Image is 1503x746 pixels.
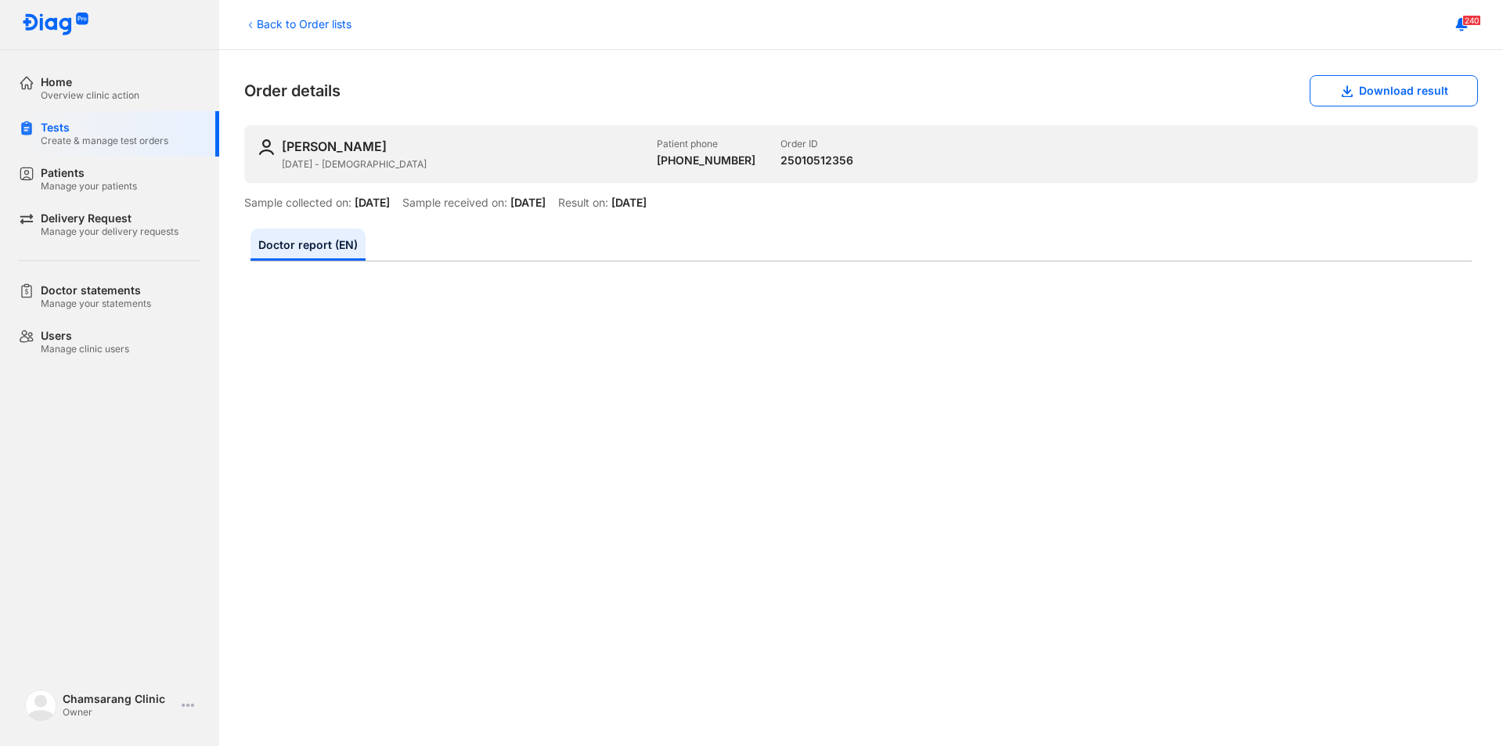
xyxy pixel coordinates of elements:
[41,166,137,180] div: Patients
[1310,75,1478,106] button: Download result
[355,196,390,210] div: [DATE]
[41,297,151,310] div: Manage your statements
[657,138,755,150] div: Patient phone
[780,153,853,168] div: 25010512356
[63,706,175,719] div: Owner
[282,138,387,155] div: [PERSON_NAME]
[41,89,139,102] div: Overview clinic action
[41,180,137,193] div: Manage your patients
[780,138,853,150] div: Order ID
[510,196,546,210] div: [DATE]
[244,16,351,32] div: Back to Order lists
[41,329,129,343] div: Users
[257,138,276,157] img: user-icon
[41,343,129,355] div: Manage clinic users
[41,225,178,238] div: Manage your delivery requests
[22,13,89,37] img: logo
[1462,15,1481,26] span: 240
[41,283,151,297] div: Doctor statements
[25,690,56,721] img: logo
[41,211,178,225] div: Delivery Request
[558,196,608,210] div: Result on:
[41,75,139,89] div: Home
[244,196,351,210] div: Sample collected on:
[63,692,175,706] div: Chamsarang Clinic
[41,135,168,147] div: Create & manage test orders
[250,229,366,261] a: Doctor report (EN)
[402,196,507,210] div: Sample received on:
[244,75,1478,106] div: Order details
[282,158,644,171] div: [DATE] - [DEMOGRAPHIC_DATA]
[41,121,168,135] div: Tests
[657,153,755,168] div: [PHONE_NUMBER]
[611,196,647,210] div: [DATE]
